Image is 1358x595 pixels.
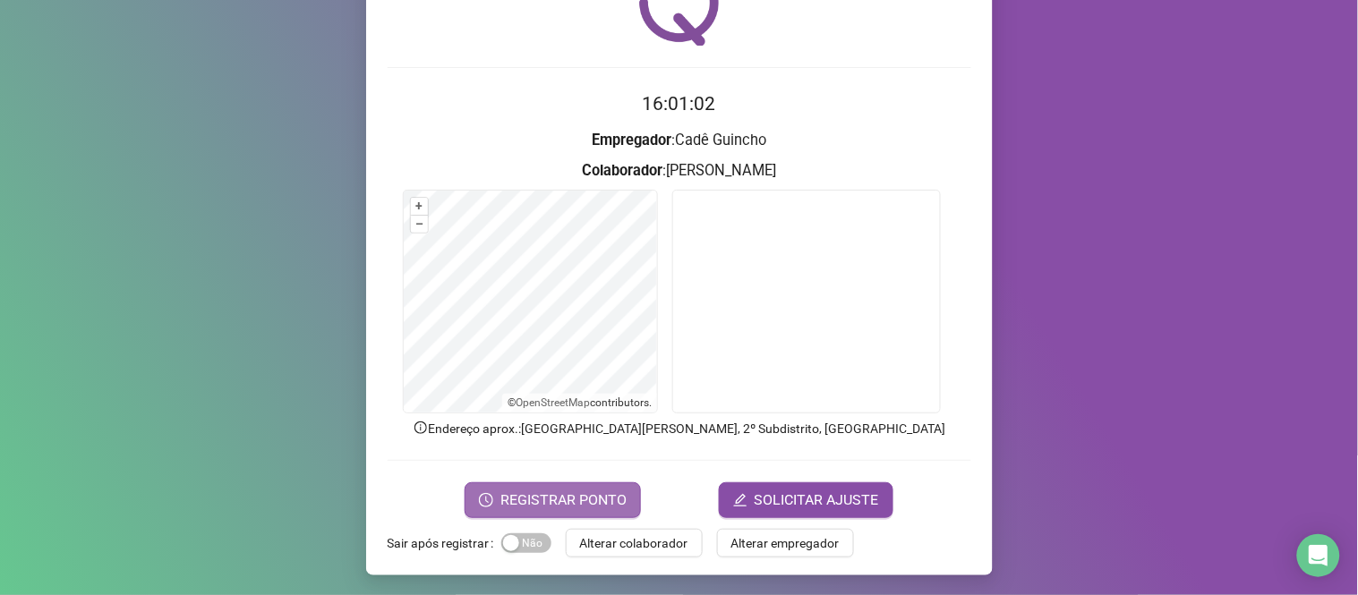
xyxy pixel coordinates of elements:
button: + [411,198,428,215]
button: REGISTRAR PONTO [465,482,641,518]
h3: : Cadê Guincho [388,129,971,152]
span: clock-circle [479,493,493,507]
span: SOLICITAR AJUSTE [755,489,879,511]
strong: Empregador [592,132,671,149]
button: – [411,216,428,233]
li: © contributors. [508,396,652,409]
span: Alterar colaborador [580,533,688,553]
div: Open Intercom Messenger [1297,534,1340,577]
h3: : [PERSON_NAME] [388,159,971,183]
time: 16:01:02 [643,93,716,115]
button: Alterar empregador [717,529,854,557]
button: Alterar colaborador [566,529,703,557]
button: editSOLICITAR AJUSTE [719,482,893,518]
strong: Colaborador [582,162,662,179]
span: REGISTRAR PONTO [500,489,627,511]
span: edit [733,493,747,507]
span: info-circle [413,420,429,436]
p: Endereço aprox. : [GEOGRAPHIC_DATA][PERSON_NAME], 2º Subdistrito, [GEOGRAPHIC_DATA] [388,419,971,438]
label: Sair após registrar [388,529,501,557]
a: OpenStreetMap [516,396,590,409]
span: Alterar empregador [731,533,840,553]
